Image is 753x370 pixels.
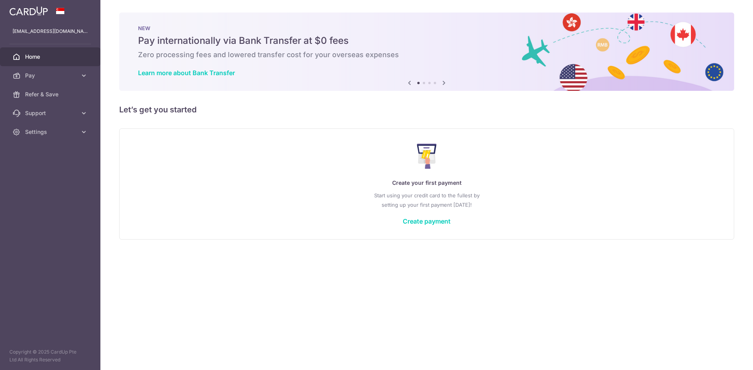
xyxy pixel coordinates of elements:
p: [EMAIL_ADDRESS][DOMAIN_NAME] [13,27,88,35]
span: Pay [25,72,77,79]
h5: Let’s get you started [119,103,734,116]
p: Create your first payment [135,178,718,188]
img: CardUp [9,6,48,16]
img: Make Payment [417,144,437,169]
img: Bank transfer banner [119,13,734,91]
a: Create payment [403,217,451,225]
p: NEW [138,25,715,31]
span: Support [25,109,77,117]
h5: Pay internationally via Bank Transfer at $0 fees [138,34,715,47]
p: Start using your credit card to the fullest by setting up your first payment [DATE]! [135,191,718,209]
span: Refer & Save [25,90,77,98]
a: Learn more about Bank Transfer [138,69,235,77]
span: Settings [25,128,77,136]
h6: Zero processing fees and lowered transfer cost for your overseas expenses [138,50,715,60]
span: Home [25,53,77,61]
